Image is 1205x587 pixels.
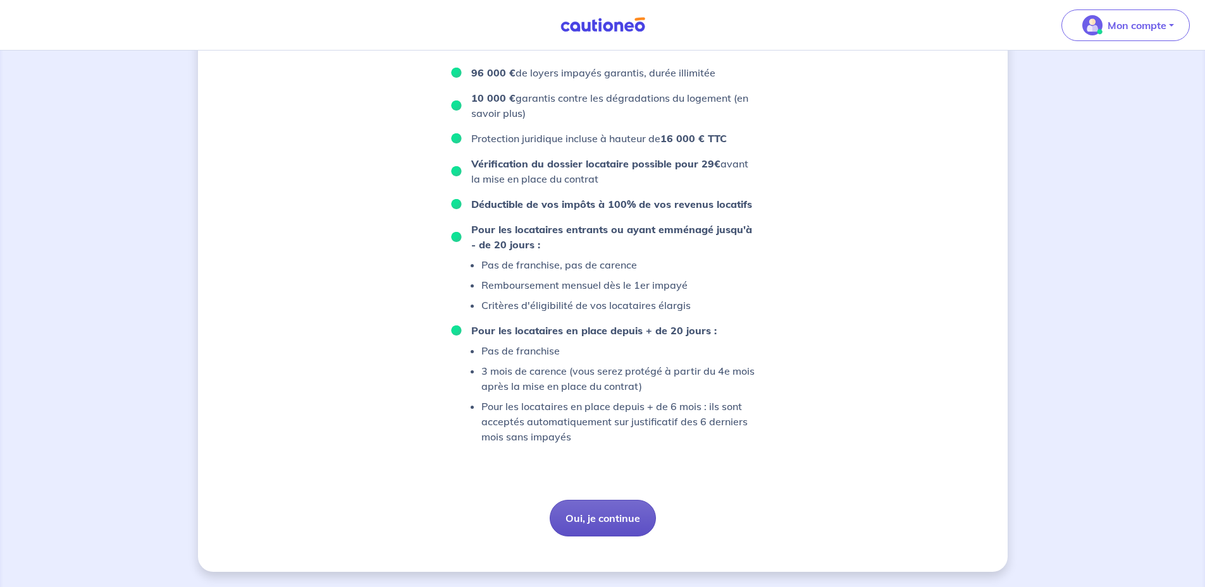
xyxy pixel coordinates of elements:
strong: Pour les locataires entrants ou ayant emménagé jusqu'à - de 20 jours : [471,223,752,251]
button: illu_account_valid_menu.svgMon compte [1061,9,1190,41]
p: Pas de franchise [481,343,755,358]
p: de loyers impayés garantis, durée illimitée [471,65,715,80]
p: Pas de franchise, pas de carence [481,257,691,272]
strong: Déductible de vos impôts à 100% de vos revenus locatifs [471,198,752,210]
p: Protection juridique incluse à hauteur de [471,131,727,146]
p: avant la mise en place du contrat [471,156,755,186]
p: garantis contre les dégradations du logement (en savoir plus) [471,90,755,121]
p: Pour les locataires en place depuis + de 6 mois : ils sont acceptés automatiquement sur justifica... [481,399,755,444]
strong: Pour les locataires en place depuis + de 20 jours : [471,324,717,337]
strong: 10 000 € [471,92,516,104]
strong: 96 000 € [471,66,516,79]
img: illu_account_valid_menu.svg [1082,15,1103,35]
button: Oui, je continue [550,500,656,536]
strong: 16 000 € TTC [660,132,727,145]
p: Remboursement mensuel dès le 1er impayé [481,277,691,293]
img: Cautioneo [555,17,650,33]
p: Mon compte [1108,18,1166,33]
strong: Vérification du dossier locataire possible pour 29€ [471,157,720,170]
p: 3 mois de carence (vous serez protégé à partir du 4e mois après la mise en place du contrat) [481,363,755,394]
p: Critères d'éligibilité de vos locataires élargis [481,298,691,313]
